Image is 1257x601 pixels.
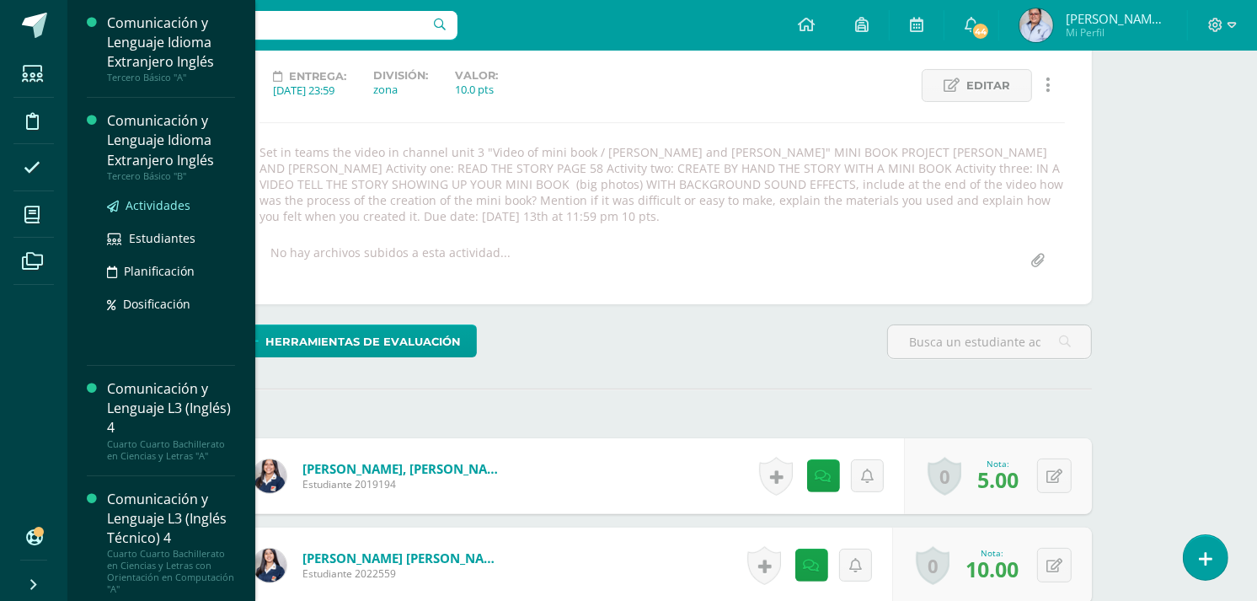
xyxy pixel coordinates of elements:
[107,490,235,548] div: Comunicación y Lenguaje L3 (Inglés Técnico) 4
[107,13,235,83] a: Comunicación y Lenguaje Idioma Extranjero InglésTercero Básico "A"
[965,555,1019,583] span: 10.00
[302,477,505,491] span: Estudiante 2019194
[78,11,457,40] input: Busca un usuario...
[966,70,1010,101] span: Editar
[107,72,235,83] div: Tercero Básico "A"
[266,326,462,357] span: Herramientas de evaluación
[1066,25,1167,40] span: Mi Perfil
[1019,8,1053,42] img: 2172985a76704d511378705c460d31b9.png
[107,111,235,169] div: Comunicación y Lenguaje Idioma Extranjero Inglés
[126,197,190,213] span: Actividades
[302,566,505,581] span: Estudiante 2022559
[253,144,1072,224] div: Set in teams the video in channel unit 3 "Video of mini book / [PERSON_NAME] and [PERSON_NAME]" M...
[107,379,235,461] a: Comunicación y Lenguaje L3 (Inglés) 4Cuarto Cuarto Bachillerato en Ciencias y Letras "A"
[273,83,346,98] div: [DATE] 23:59
[107,548,235,595] div: Cuarto Cuarto Bachillerato en Ciencias y Letras con Orientación en Computación "A"
[971,22,990,40] span: 44
[1066,10,1167,27] span: [PERSON_NAME] de los Angeles [PERSON_NAME]
[107,13,235,72] div: Comunicación y Lenguaje Idioma Extranjero Inglés
[916,546,949,585] a: 0
[107,111,235,181] a: Comunicación y Lenguaje Idioma Extranjero InglésTercero Básico "B"
[373,69,428,82] label: División:
[977,458,1019,470] div: Nota:
[107,438,235,462] div: Cuarto Cuarto Bachillerato en Ciencias y Letras "A"
[977,465,1019,494] span: 5.00
[455,82,498,97] div: 10.0 pts
[888,325,1091,358] input: Busca un estudiante aquí...
[107,170,235,182] div: Tercero Básico "B"
[124,263,195,279] span: Planificación
[107,379,235,437] div: Comunicación y Lenguaje L3 (Inglés) 4
[253,549,286,582] img: c5c2928f01337416f63b8ab7b3f0833d.png
[302,550,505,566] a: [PERSON_NAME] [PERSON_NAME] [PERSON_NAME] [PERSON_NAME]
[123,296,190,312] span: Dosificación
[302,460,505,477] a: [PERSON_NAME], [PERSON_NAME]
[270,244,511,277] div: No hay archivos subidos a esta actividad...
[965,547,1019,559] div: Nota:
[107,490,235,595] a: Comunicación y Lenguaje L3 (Inglés Técnico) 4Cuarto Cuarto Bachillerato en Ciencias y Letras con ...
[107,294,235,314] a: Dosificación
[107,261,235,281] a: Planificación
[107,228,235,248] a: Estudiantes
[455,69,498,82] label: Valor:
[253,459,286,493] img: ea36e79074f44aef91a37030a870ce9e.png
[129,230,195,246] span: Estudiantes
[928,457,961,496] a: 0
[373,82,428,97] div: zona
[107,196,235,215] a: Actividades
[233,325,477,357] a: Herramientas de evaluación
[289,70,346,83] span: Entrega:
